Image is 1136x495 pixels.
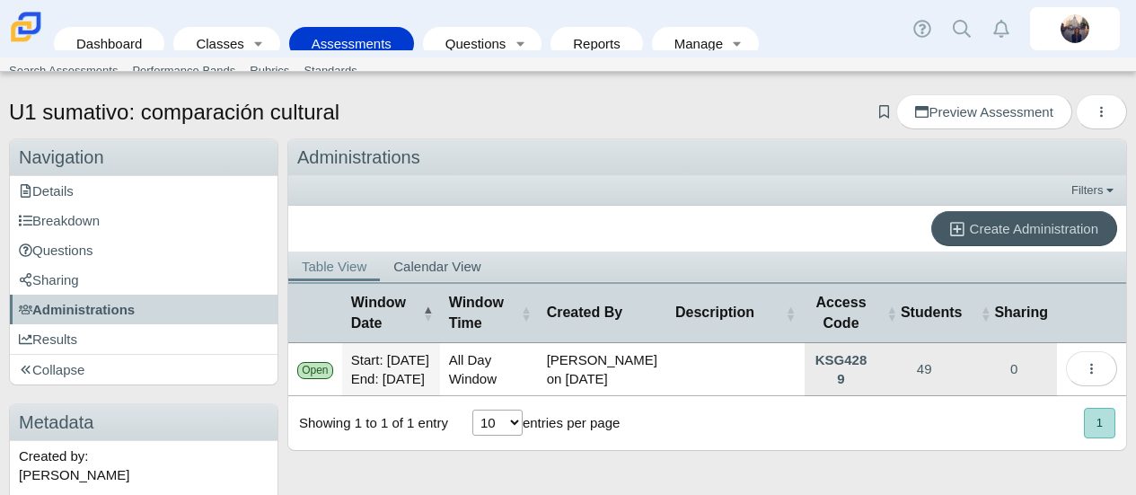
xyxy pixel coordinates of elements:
[351,293,419,333] span: Window Date
[994,303,1048,323] span: Sharing
[10,295,277,324] a: Administrations
[19,147,104,167] span: Navigation
[19,331,77,347] span: Results
[298,27,405,60] a: Assessments
[449,293,517,333] span: Window Time
[507,27,533,60] a: Toggle expanded
[432,27,507,60] a: Questions
[1067,181,1122,199] a: Filters
[10,265,277,295] a: Sharing
[886,305,897,323] span: Students : Activate to sort
[1030,7,1120,50] a: britta.barnhart.NdZ84j
[980,305,991,323] span: Sharing : Activate to sort
[10,324,277,354] a: Results
[876,104,893,119] a: Add bookmark
[10,176,277,206] a: Details
[971,343,1057,395] a: Manage Sharing
[9,97,339,128] h1: U1 sumativo: comparación cultural
[785,305,796,323] span: Description : Activate to sort
[7,8,45,46] img: Carmen School of Science & Technology
[423,305,431,323] span: Window Date : Activate to invert sorting
[805,343,877,395] a: Click to Expand
[63,27,155,60] a: Dashboard
[19,272,79,287] span: Sharing
[10,441,277,490] div: Created by: [PERSON_NAME]
[297,362,333,379] div: Open
[380,252,494,281] a: Calendar View
[342,343,440,396] td: Start: [DATE] End: [DATE]
[7,33,45,49] a: Carmen School of Science & Technology
[288,139,1126,176] div: Administrations
[538,343,666,396] td: [PERSON_NAME] on [DATE]
[19,243,93,258] span: Questions
[10,235,277,265] a: Questions
[675,303,781,323] span: Description
[19,183,74,199] span: Details
[521,305,529,323] span: Window Time : Activate to sort
[10,355,277,385] a: Collapse
[125,57,242,84] a: Performance Bands
[896,94,1071,129] a: Preview Assessment
[288,396,448,450] div: Showing 1 to 1 of 1 entry
[242,57,296,84] a: Rubrics
[19,362,84,377] span: Collapse
[931,211,1117,246] a: Create Administration
[1082,408,1115,438] nav: pagination
[440,343,538,396] td: All Day Window
[246,27,271,60] a: Toggle expanded
[877,343,971,395] a: View Participants
[970,221,1098,236] span: Create Administration
[547,303,657,323] span: Created By
[182,27,245,60] a: Classes
[19,302,135,317] span: Administrations
[559,27,634,60] a: Reports
[1061,14,1089,43] img: britta.barnhart.NdZ84j
[982,9,1021,49] a: Alerts
[901,303,962,323] span: Students
[1066,351,1117,386] button: More options
[288,252,380,281] a: Table View
[10,206,277,235] a: Breakdown
[661,27,725,60] a: Manage
[1084,408,1115,438] button: 1
[1076,94,1127,129] button: More options
[10,404,277,441] h3: Metadata
[523,415,620,430] label: entries per page
[19,213,100,228] span: Breakdown
[814,293,868,333] span: Access Code
[296,57,364,84] a: Standards
[2,57,125,84] a: Search Assessments
[915,104,1052,119] span: Preview Assessment
[725,27,750,60] a: Toggle expanded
